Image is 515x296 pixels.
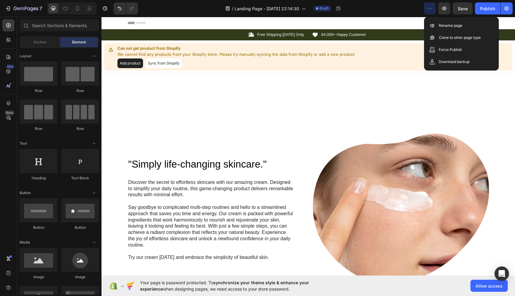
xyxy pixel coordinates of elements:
span: Toggle open [89,51,99,61]
div: Image [61,274,99,280]
span: Allow access [476,283,503,289]
span: / [232,5,233,12]
span: Landing Page - [DATE] 22:14:30 [235,5,299,12]
div: Publish [480,5,495,12]
span: Toggle open [89,139,99,148]
span: Layout [20,53,31,59]
span: Draft [320,6,329,11]
div: Undo/Redo [114,2,138,14]
span: synchronize your theme style & enhance your experience [140,280,309,291]
div: Button [20,225,58,230]
button: Publish [475,2,500,14]
iframe: Design area [101,17,515,276]
div: Row [20,88,58,93]
span: Toggle open [89,188,99,198]
div: 450 [6,64,14,69]
span: Text [20,141,27,146]
div: Open Intercom Messenger [495,266,509,281]
p: Download backup [439,59,470,65]
p: 7 [39,5,42,12]
p: Clone to other page type [439,35,481,41]
button: 7 [2,2,45,14]
span: Button [20,190,31,196]
span: Media [20,240,30,245]
span: Toggle open [89,238,99,247]
span: Element [72,39,86,45]
div: Image [20,274,58,280]
p: Rename page [439,23,462,29]
span: Your page is password protected. To when designing pages, we need access to your store password. [140,279,332,292]
div: Text Block [61,175,99,181]
span: Section [33,39,46,45]
div: Row [20,126,58,131]
span: Save [458,6,468,11]
input: Search Sections & Elements [20,19,99,31]
div: Heading [20,175,58,181]
img: gempages_432750572815254551-d5737b50-4723-42f3-8da3-d0a14c0139b9.png [211,117,388,268]
p: Force Publish [439,47,462,53]
div: Beta [5,110,14,115]
div: Button [61,225,99,230]
div: Row [61,126,99,131]
div: Row [61,88,99,93]
button: Allow access [470,280,508,292]
button: Save [453,2,473,14]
